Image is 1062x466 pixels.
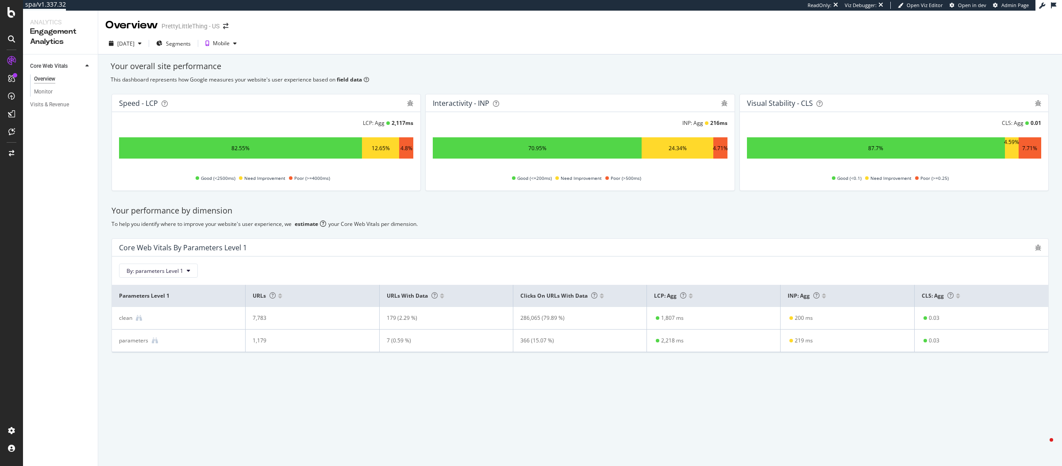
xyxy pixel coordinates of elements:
div: Speed - LCP [119,99,158,108]
div: Core Web Vitals By parameters Level 1 [119,243,247,252]
div: Visual Stability - CLS [747,99,813,108]
div: 366 (15.07 %) [520,337,627,345]
span: Good (<2500ms) [201,173,235,183]
a: Visits & Revenue [30,100,92,109]
span: Open in dev [958,2,986,8]
span: CLS: Agg [922,292,954,299]
span: Admin Page [1001,2,1029,8]
span: Segments [166,40,191,47]
div: Mobile [213,41,230,46]
span: Poor (>=0.25) [920,173,949,183]
div: Your performance by dimension [112,205,1049,217]
div: 219 ms [795,337,813,345]
div: Viz Debugger: [845,2,877,9]
div: To help you identify where to improve your website's user experience, we your Core Web Vitals per... [112,220,1049,228]
div: 2,117 ms [392,119,413,127]
div: 82.55% [231,144,250,152]
div: 4.71% [713,144,728,152]
span: By: parameters Level 1 [127,267,183,275]
div: Interactivity - INP [433,99,489,108]
span: Good (<0.1) [837,173,862,183]
span: Poor (>500ms) [611,173,641,183]
div: 7 (0.59 %) [387,337,494,345]
div: 0.03 [929,314,939,322]
button: [DATE] [105,36,145,50]
div: bug [721,100,727,106]
div: Analytics [30,18,91,27]
div: Core Web Vitals [30,62,68,71]
div: clean [119,314,132,322]
div: 87.7% [868,144,883,152]
div: 200 ms [795,314,813,322]
div: CLS: Agg [1002,119,1024,127]
span: Poor (>=4000ms) [294,173,330,183]
b: field data [337,76,362,83]
div: 1,179 [253,337,360,345]
div: INP: Agg [682,119,703,127]
div: 0.03 [929,337,939,345]
div: 179 (2.29 %) [387,314,494,322]
div: Engagement Analytics [30,27,91,47]
div: arrow-right-arrow-left [223,23,228,29]
div: 4.8% [400,144,412,152]
div: 286,065 (79.89 %) [520,314,627,322]
a: Monitor [34,87,92,97]
a: Overview [34,74,92,84]
div: bug [1035,100,1041,106]
span: Open Viz Editor [907,2,943,8]
div: 7.71% [1022,144,1037,152]
div: 12.65% [372,144,390,152]
div: 24.34% [669,144,687,152]
div: estimate [295,220,318,228]
div: 216 ms [710,119,727,127]
a: Open in dev [950,2,986,9]
div: PrettyLittleThing - US [162,22,219,31]
div: ReadOnly: [808,2,831,9]
span: parameters Level 1 [119,292,236,300]
button: By: parameters Level 1 [119,264,198,278]
div: 7,783 [253,314,360,322]
div: bug [407,100,413,106]
div: Your overall site performance [111,61,1050,72]
span: Good (<=200ms) [517,173,552,183]
a: Open Viz Editor [898,2,943,9]
div: Monitor [34,87,53,97]
div: parameters [119,337,148,345]
div: 1,807 ms [661,314,684,322]
div: 0.01 [1031,119,1041,127]
span: LCP: Agg [654,292,686,299]
a: Core Web Vitals [30,62,83,71]
div: Overview [105,18,158,33]
div: bug [1035,245,1041,251]
button: Segments [153,36,194,50]
div: Overview [34,74,55,84]
div: 4.59% [1004,138,1019,158]
span: Need Improvement [244,173,285,183]
div: Visits & Revenue [30,100,69,109]
span: Need Improvement [870,173,912,183]
span: URLs [253,292,276,299]
span: URLs with data [387,292,438,299]
button: Mobile [202,36,240,50]
span: INP: Agg [788,292,820,299]
div: 70.95% [528,144,546,152]
span: Need Improvement [561,173,602,183]
div: 2,218 ms [661,337,684,345]
div: [DATE] [117,40,135,47]
span: Clicks on URLs with data [520,292,597,299]
div: This dashboard represents how Google measures your website's user experience based on [111,76,1050,83]
iframe: Intercom live chat [1032,436,1053,457]
div: LCP: Agg [363,119,385,127]
a: Admin Page [993,2,1029,9]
